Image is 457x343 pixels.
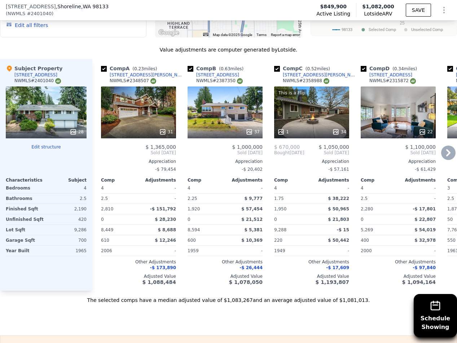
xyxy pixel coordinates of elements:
img: NWMLS Logo [410,78,416,84]
a: Terms (opens in new tab) [256,33,267,37]
div: 2006 [101,246,137,256]
span: $ 1,100,000 [405,144,436,150]
span: 0 [361,217,364,222]
a: [STREET_ADDRESS][PERSON_NAME] [274,72,358,78]
div: Comp [188,177,225,183]
div: 1 [277,128,289,135]
div: Comp [274,177,312,183]
div: NWMLS # 2348507 [110,78,156,84]
span: 1,920 [188,206,200,211]
div: Subject [46,177,87,183]
span: $ 57,454 [241,206,263,211]
div: NWMLS # 2315872 [369,78,416,84]
div: Unfinished Sqft [6,214,45,224]
span: $ 12,246 [155,238,176,243]
div: Adjustments [225,177,263,183]
span: $ 32,978 [414,238,436,243]
span: Bought [274,150,290,156]
span: Active Listing [316,10,350,17]
span: $ 50,442 [328,238,349,243]
div: - [400,183,436,193]
span: 4 [361,186,364,191]
div: [STREET_ADDRESS] [369,72,412,78]
div: Subject Property [6,65,62,72]
img: NWMLS Logo [55,78,61,84]
span: -$ 173,890 [150,265,176,270]
span: ( miles) [216,66,246,71]
div: 4 [48,183,87,193]
span: -$ 20,402 [242,167,263,172]
span: 400 [361,238,369,243]
div: 9,286 [48,225,87,235]
div: Appreciation [101,159,176,164]
div: 1.75 [274,193,310,204]
div: 1959 [188,246,224,256]
div: - [140,193,176,204]
div: Comp D [361,65,420,72]
span: $ 1,078,050 [229,279,263,285]
div: Comp B [188,65,246,72]
span: 0.34 [394,66,404,71]
span: 50 [447,217,453,222]
div: 1949 [274,246,310,256]
div: Bathrooms [6,193,45,204]
span: $ 54,019 [414,227,436,232]
div: Adjusted Value [274,273,349,279]
button: Show Options [437,3,451,17]
div: [STREET_ADDRESS][PERSON_NAME] [283,72,358,78]
div: ( ) [6,10,53,17]
div: 31 [159,128,173,135]
span: 0 [101,217,104,222]
button: SAVE [406,4,431,17]
div: Adjustments [139,177,176,183]
span: 0 [274,217,277,222]
span: -$ 26,444 [240,265,263,270]
span: 610 [101,238,109,243]
span: 600 [188,238,196,243]
div: Appreciation [274,159,349,164]
img: NWMLS Logo [237,78,243,84]
span: -$ 15 [337,227,349,232]
div: 34 [332,128,346,135]
a: Open this area in Google Maps (opens a new window) [157,28,181,37]
span: -$ 151,792 [150,206,176,211]
span: -$ 57,161 [328,167,349,172]
div: 2.5 [361,193,397,204]
span: $ 1,193,807 [316,279,349,285]
span: $ 670,000 [274,144,300,150]
span: 8,449 [101,227,113,232]
div: - [400,193,436,204]
a: [STREET_ADDRESS] [188,72,239,78]
div: - [140,246,176,256]
div: [STREET_ADDRESS] [14,72,57,78]
div: Comp A [101,65,160,72]
div: Adjusted Value [101,273,176,279]
span: $ 5,381 [245,227,263,232]
span: $ 8,688 [158,227,176,232]
div: Lot Sqft [6,225,45,235]
span: -$ 79,454 [155,167,176,172]
span: $849,900 [320,3,347,10]
span: NWMLS [8,10,25,17]
span: $1,082,000 [362,4,394,9]
span: $ 1,365,000 [145,144,176,150]
span: $ 9,777 [245,196,263,201]
span: , Shoreline [56,3,109,10]
div: [STREET_ADDRESS] [196,72,239,78]
div: NWMLS # 2358988 [283,78,329,84]
div: 2.25 [188,193,224,204]
div: Adjusted Value [188,273,263,279]
div: Appreciation [188,159,263,164]
span: 1,950 [274,206,286,211]
div: [DATE] [274,150,304,156]
span: Sold [DATE] [304,150,349,156]
div: Bedrooms [6,183,45,193]
span: -$ 97,840 [413,265,436,270]
span: Lotside ARV [362,10,394,17]
div: Other Adjustments [101,259,176,265]
div: Other Adjustments [188,259,263,265]
span: $ 38,222 [328,196,349,201]
div: 28 [70,128,84,135]
div: - [140,183,176,193]
span: 5,269 [361,227,373,232]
